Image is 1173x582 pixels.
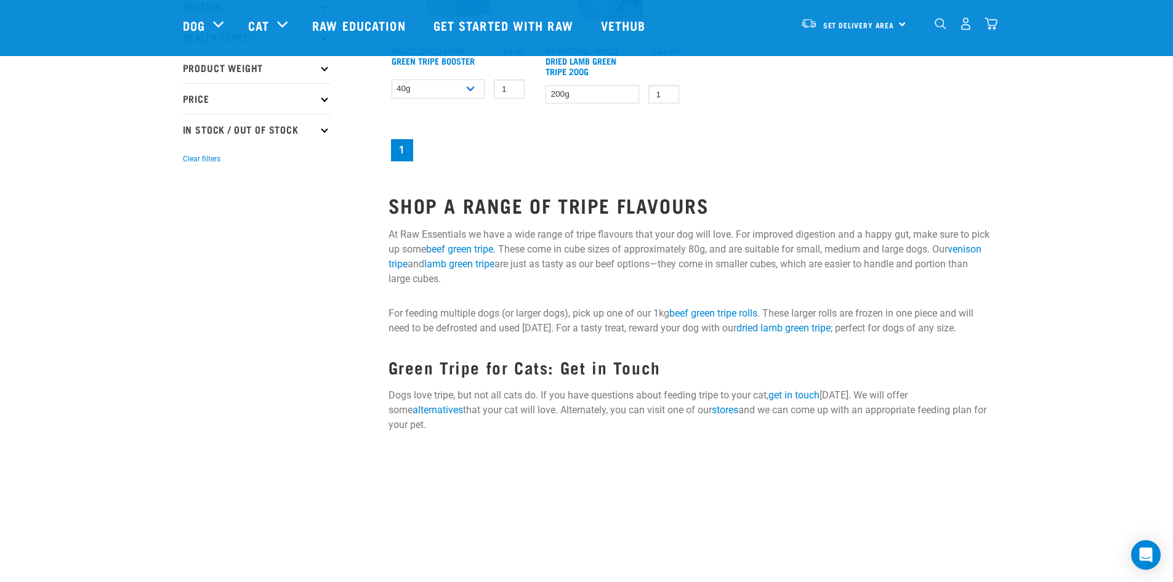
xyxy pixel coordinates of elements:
p: At Raw Essentials we have a wide range of tripe flavours that your dog will love. For improved di... [389,227,991,286]
a: Dog [183,16,205,34]
a: Cat [248,16,269,34]
input: 1 [648,85,679,104]
a: dried lamb green tripe [736,322,831,334]
strong: Green Tripe for Cats: Get in Touch [389,362,661,371]
img: van-moving.png [800,18,817,29]
a: get in touch [768,389,820,401]
input: 1 [494,79,525,99]
a: Get started with Raw [421,1,589,50]
a: Page 1 [391,139,413,161]
a: Raw Education [300,1,421,50]
nav: pagination [389,137,991,164]
span: Set Delivery Area [823,23,895,27]
img: user.png [959,17,972,30]
div: Open Intercom Messenger [1131,540,1161,570]
a: lamb green tripe [424,258,494,270]
button: Clear filters [183,153,220,164]
a: beef green tripe rolls [669,307,757,319]
strong: Shop a Range of Tripe Flavours [389,200,709,210]
p: Price [183,83,331,114]
a: Vethub [589,1,661,50]
p: Dogs love tripe, but not all cats do. If you have questions about feeding tripe to your cat, [DAT... [389,388,991,432]
img: home-icon-1@2x.png [935,18,946,30]
p: In Stock / Out Of Stock [183,114,331,145]
a: beef green tripe [426,243,493,255]
a: K9 Natural Freeze Dried Lamb Green Tripe 200g [546,49,619,73]
img: home-icon@2x.png [985,17,998,30]
p: Product Weight [183,52,331,83]
a: alternatives [413,404,463,416]
p: For feeding multiple dogs (or larger dogs), pick up one of our 1kg . These larger rolls are froze... [389,306,991,336]
a: stores [712,404,738,416]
